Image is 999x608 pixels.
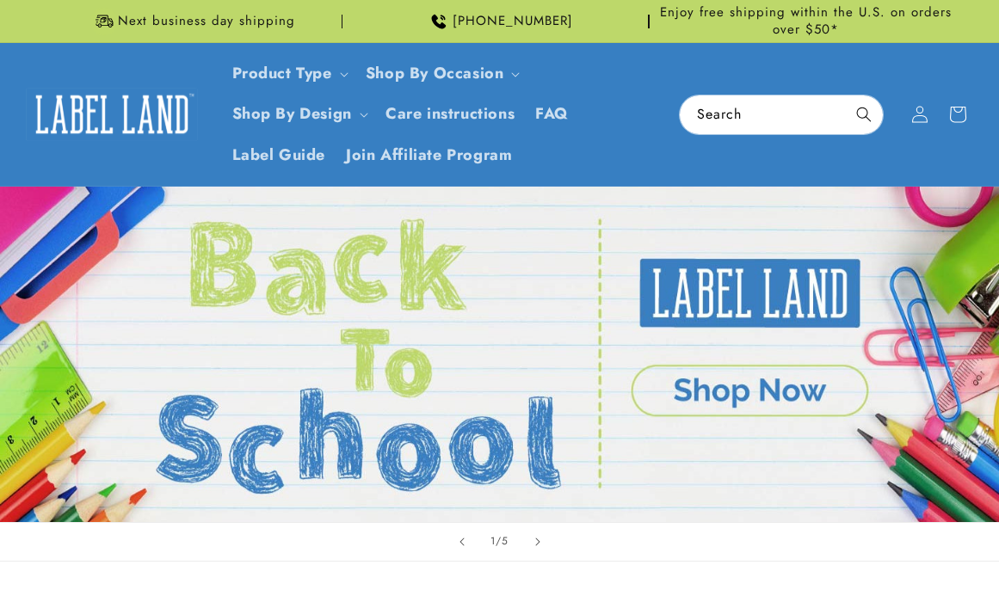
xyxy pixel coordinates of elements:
[385,104,515,124] span: Care instructions
[375,94,525,134] a: Care instructions
[118,13,295,30] span: Next business day shipping
[346,145,512,165] span: Join Affiliate Program
[502,532,509,550] span: 5
[453,13,573,30] span: [PHONE_NUMBER]
[336,135,522,175] a: Join Affiliate Program
[443,523,481,561] button: Previous slide
[232,145,326,165] span: Label Guide
[26,88,198,141] img: Label Land
[355,53,527,94] summary: Shop By Occasion
[496,532,502,550] span: /
[20,81,205,147] a: Label Land
[366,64,504,83] span: Shop By Occasion
[657,4,956,38] span: Enjoy free shipping within the U.S. on orders over $50*
[232,102,352,125] a: Shop By Design
[535,104,569,124] span: FAQ
[222,53,355,94] summary: Product Type
[232,62,332,84] a: Product Type
[845,95,883,133] button: Search
[490,532,496,550] span: 1
[525,94,579,134] a: FAQ
[519,523,557,561] button: Next slide
[222,135,336,175] a: Label Guide
[222,94,375,134] summary: Shop By Design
